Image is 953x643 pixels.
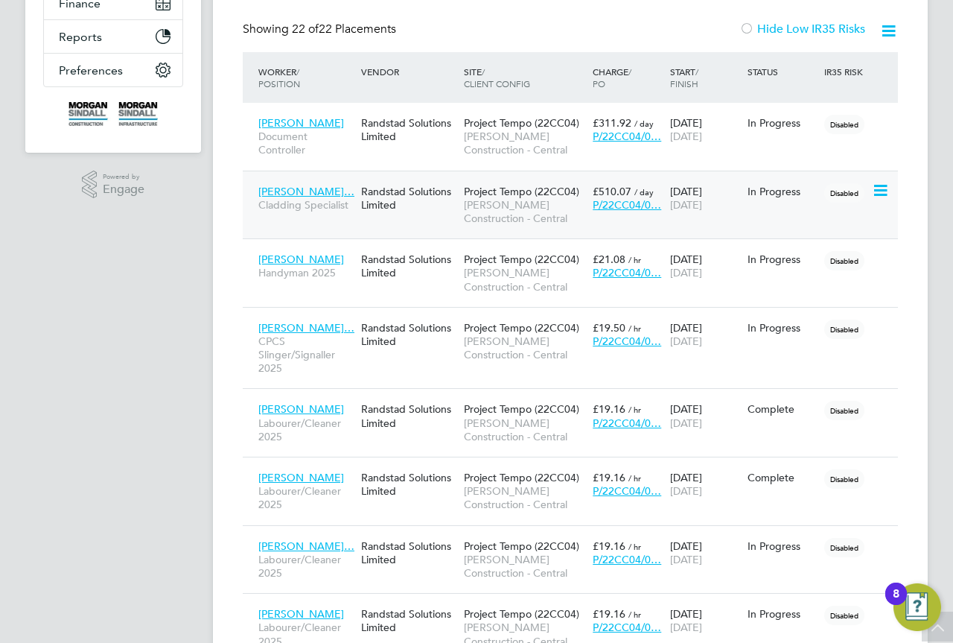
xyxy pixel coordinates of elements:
[666,58,744,97] div: Start
[243,22,399,37] div: Showing
[593,266,661,279] span: P/22CC04/0…
[258,607,344,621] span: [PERSON_NAME]
[464,335,585,361] span: [PERSON_NAME] Construction - Central
[666,109,744,151] div: [DATE]
[464,130,585,156] span: [PERSON_NAME] Construction - Central
[593,402,625,416] span: £19.16
[255,313,898,326] a: [PERSON_NAME]…CPCS Slinger/Signaller 2025Randstad Solutions LimitedProject Tempo (22CC04)[PERSON_...
[666,600,744,642] div: [DATE]
[593,130,661,143] span: P/22CC04/0…
[628,472,641,484] span: / hr
[666,532,744,574] div: [DATE]
[357,600,460,642] div: Randstad Solutions Limited
[628,541,641,552] span: / hr
[748,402,817,416] div: Complete
[748,321,817,335] div: In Progress
[464,321,579,335] span: Project Tempo (22CC04)
[460,58,589,97] div: Site
[103,183,144,196] span: Engage
[748,185,817,198] div: In Progress
[593,416,661,430] span: P/22CC04/0…
[628,254,641,265] span: / hr
[593,607,625,621] span: £19.16
[357,245,460,287] div: Randstad Solutions Limited
[464,116,579,130] span: Project Tempo (22CC04)
[824,115,864,134] span: Disabled
[258,253,344,266] span: [PERSON_NAME]
[893,594,899,613] div: 8
[464,553,585,580] span: [PERSON_NAME] Construction - Central
[464,253,579,266] span: Project Tempo (22CC04)
[258,539,354,553] span: [PERSON_NAME]…
[258,471,344,484] span: [PERSON_NAME]
[670,198,702,212] span: [DATE]
[670,130,702,143] span: [DATE]
[292,22,396,37] span: 22 Placements
[824,538,864,557] span: Disabled
[258,553,354,580] span: Labourer/Cleaner 2025
[255,244,898,257] a: [PERSON_NAME]Handyman 2025Randstad Solutions LimitedProject Tempo (22CC04)[PERSON_NAME] Construct...
[464,484,585,511] span: [PERSON_NAME] Construction - Central
[255,531,898,544] a: [PERSON_NAME]…Labourer/Cleaner 2025Randstad Solutions LimitedProject Tempo (22CC04)[PERSON_NAME] ...
[258,185,354,198] span: [PERSON_NAME]…
[464,607,579,621] span: Project Tempo (22CC04)
[628,609,641,620] span: / hr
[820,58,872,85] div: IR35 Risk
[255,599,898,612] a: [PERSON_NAME]Labourer/Cleaner 2025Randstad Solutions LimitedProject Tempo (22CC04)[PERSON_NAME] C...
[258,130,354,156] span: Document Controller
[103,171,144,183] span: Powered by
[258,335,354,376] span: CPCS Slinger/Signaller 2025
[666,314,744,355] div: [DATE]
[464,471,579,484] span: Project Tempo (22CC04)
[464,416,585,443] span: [PERSON_NAME] Construction - Central
[593,621,661,634] span: P/22CC04/0…
[357,58,460,85] div: Vendor
[255,58,357,97] div: Worker
[68,102,158,126] img: morgansindall-logo-retina.png
[593,198,661,212] span: P/22CC04/0…
[670,416,702,430] span: [DATE]
[748,539,817,553] div: In Progress
[593,335,661,348] span: P/22CC04/0…
[464,185,579,198] span: Project Tempo (22CC04)
[593,484,661,498] span: P/22CC04/0…
[593,539,625,553] span: £19.16
[255,394,898,407] a: [PERSON_NAME]Labourer/Cleaner 2025Randstad Solutions LimitedProject Tempo (22CC04)[PERSON_NAME] C...
[824,401,864,420] span: Disabled
[255,108,898,121] a: [PERSON_NAME]Document ControllerRandstad Solutions LimitedProject Tempo (22CC04)[PERSON_NAME] Con...
[748,607,817,621] div: In Progress
[893,583,941,631] button: Open Resource Center, 8 new notifications
[666,245,744,287] div: [DATE]
[357,532,460,574] div: Randstad Solutions Limited
[82,171,145,199] a: Powered byEngage
[593,321,625,335] span: £19.50
[634,118,654,129] span: / day
[258,484,354,511] span: Labourer/Cleaner 2025
[670,621,702,634] span: [DATE]
[258,402,344,416] span: [PERSON_NAME]
[628,323,641,334] span: / hr
[666,395,744,437] div: [DATE]
[593,185,631,198] span: £510.07
[255,463,898,475] a: [PERSON_NAME]Labourer/Cleaner 2025Randstad Solutions LimitedProject Tempo (22CC04)[PERSON_NAME] C...
[59,30,102,44] span: Reports
[59,63,123,77] span: Preferences
[357,109,460,151] div: Randstad Solutions Limited
[748,253,817,266] div: In Progress
[634,186,654,197] span: / day
[593,553,661,566] span: P/22CC04/0…
[258,116,344,130] span: [PERSON_NAME]
[824,469,864,489] span: Disabled
[593,471,625,484] span: £19.16
[464,402,579,416] span: Project Tempo (22CC04)
[464,266,585,293] span: [PERSON_NAME] Construction - Central
[628,404,641,415] span: / hr
[666,463,744,505] div: [DATE]
[593,66,631,89] span: / PO
[43,102,183,126] a: Go to home page
[357,314,460,355] div: Randstad Solutions Limited
[464,198,585,225] span: [PERSON_NAME] Construction - Central
[739,22,865,37] label: Hide Low IR35 Risks
[824,320,864,339] span: Disabled
[255,177,898,189] a: [PERSON_NAME]…Cladding SpecialistRandstad Solutions LimitedProject Tempo (22CC04)[PERSON_NAME] Co...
